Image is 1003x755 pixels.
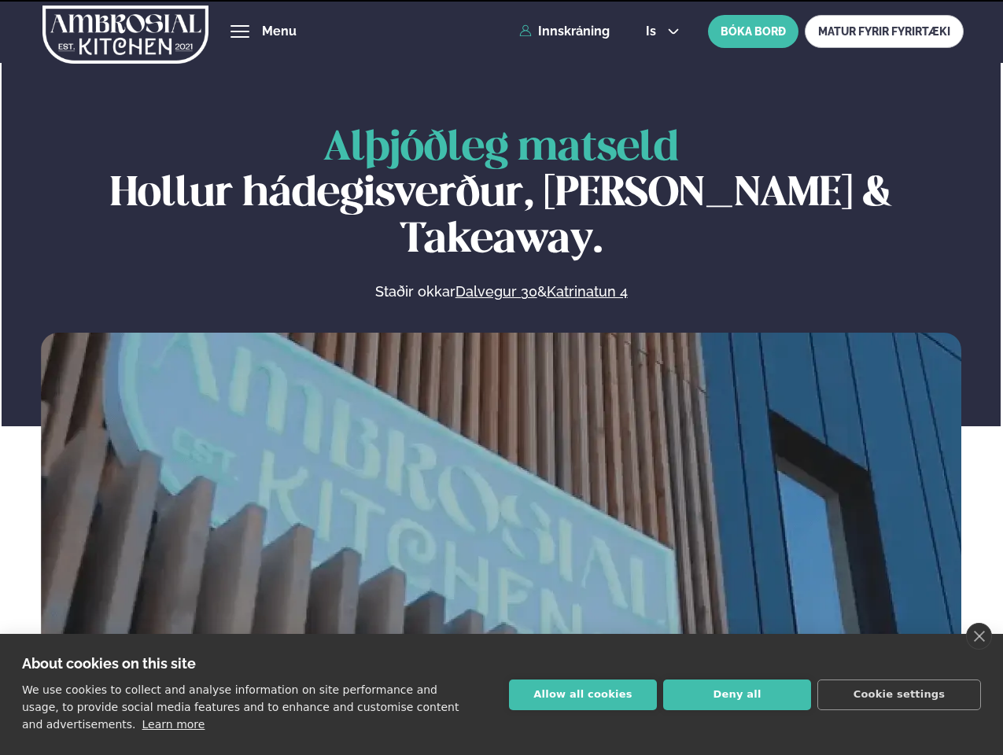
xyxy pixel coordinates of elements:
a: MATUR FYRIR FYRIRTÆKI [805,15,964,48]
p: Staðir okkar & [204,282,798,301]
span: Alþjóðleg matseld [323,129,679,168]
a: Dalvegur 30 [455,282,537,301]
span: is [646,25,661,38]
button: Deny all [663,679,811,710]
a: Katrinatun 4 [547,282,628,301]
button: hamburger [230,22,249,41]
a: close [966,623,992,650]
button: is [633,25,692,38]
a: Learn more [142,718,205,731]
button: Cookie settings [817,679,981,710]
strong: About cookies on this site [22,655,196,672]
p: We use cookies to collect and analyse information on site performance and usage, to provide socia... [22,683,459,731]
h1: Hollur hádegisverður, [PERSON_NAME] & Takeaway. [41,126,961,263]
img: logo [42,2,208,67]
button: Allow all cookies [509,679,657,710]
a: Innskráning [519,24,610,39]
button: BÓKA BORÐ [708,15,798,48]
